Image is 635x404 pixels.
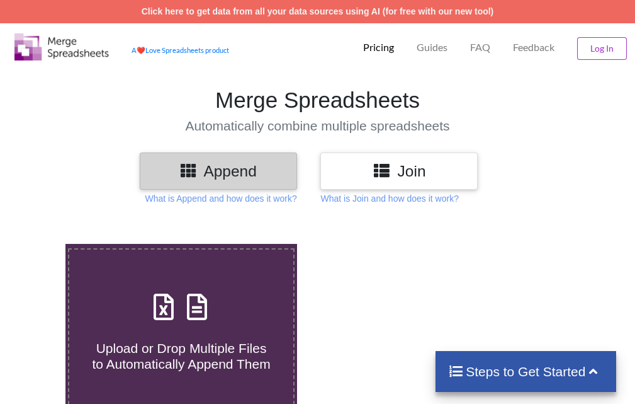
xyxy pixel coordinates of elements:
button: Log In [577,37,627,60]
span: heart [137,46,145,54]
p: FAQ [470,41,490,54]
h3: Join [330,162,468,180]
p: What is Join and how does it work? [320,192,458,205]
a: Click here to get data from all your data sources using AI (for free with our new tool) [142,6,494,16]
span: Upload or Drop Multiple Files to Automatically Append Them [92,341,270,371]
h4: Steps to Get Started [448,364,604,379]
h3: Append [149,162,288,180]
img: Logo.png [14,33,109,61]
p: Guides [417,41,447,54]
p: What is Append and how does it work? [145,192,296,205]
span: Feedback [513,42,554,52]
a: AheartLove Spreadsheets product [132,46,229,54]
p: Pricing [363,41,394,54]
